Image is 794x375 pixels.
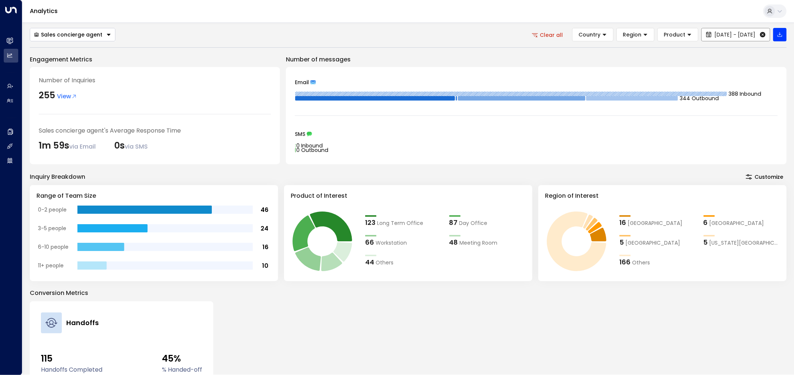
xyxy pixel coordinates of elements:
[710,219,764,227] span: Los Angeles
[625,239,680,247] span: São Paulo
[616,28,654,41] button: Region
[710,239,780,247] span: New York City
[365,238,374,247] font: 66
[38,206,67,213] tspan: 0-2 people
[57,92,71,101] font: View
[39,76,95,85] font: Number of Inquiries
[704,218,708,227] font: 6
[710,219,764,227] font: [GEOGRAPHIC_DATA]
[628,219,682,227] font: [GEOGRAPHIC_DATA]
[545,191,599,200] font: Region of Interest
[365,257,442,267] div: 44Others
[680,95,719,102] tspan: 344 Outbound
[30,28,115,41] button: Sales concierge agent
[295,79,309,86] font: Email
[365,217,442,228] div: 123Long Term Office
[286,55,351,64] font: Number of messages
[262,261,268,270] tspan: 10
[449,217,526,228] div: 87Day Office
[578,31,600,38] font: Country
[628,219,682,227] span: London
[619,237,696,247] div: 5São Paulo
[619,257,631,267] div: 166
[41,352,52,365] font: 115
[376,259,393,267] span: Others
[57,92,77,101] span: View
[114,139,125,152] font: 0s
[704,217,780,228] div: 6Los Angeles
[657,28,698,41] button: Product
[460,239,498,247] span: Meeting Room
[262,243,268,251] tspan: 16
[377,219,423,227] font: Long Term Office
[729,90,762,98] tspan: 388 Inbound
[376,239,407,247] font: Workstation
[714,31,755,38] font: [DATE] - [DATE]
[365,218,376,227] font: 123
[39,89,55,102] div: 255
[572,28,613,41] button: Country
[619,218,626,227] font: 16
[296,142,323,149] tspan: 0 Inbound
[632,259,650,266] font: Others
[625,239,680,247] font: [GEOGRAPHIC_DATA]
[664,31,685,38] font: Product
[66,318,99,327] font: Handoffs
[261,224,268,233] tspan: 24
[704,238,708,247] font: 5
[376,259,393,266] font: Others
[39,139,69,152] font: 1m 59s
[619,238,624,247] font: 5
[540,31,563,39] font: Clear all
[755,173,783,181] font: Customize
[459,219,488,227] font: Day Office
[125,142,148,151] font: via SMS
[41,31,102,38] font: Sales concierge agent
[30,28,115,41] div: Button group with a nested menu
[36,191,96,200] font: Range of Team Size
[701,28,770,41] button: [DATE] - [DATE]
[710,239,794,247] font: [US_STATE][GEOGRAPHIC_DATA]
[69,142,96,151] font: via Email
[619,257,696,267] div: 166Others
[623,31,641,38] font: Region
[30,55,92,64] font: Engagement Metrics
[460,239,498,247] font: Meeting Room
[162,352,181,365] font: 45%
[619,217,696,228] div: 16London
[365,237,442,247] div: 66Workstation
[632,259,650,267] span: Others
[162,365,202,374] font: % Handed-off
[39,126,181,135] font: Sales concierge agent's Average Response Time
[704,237,780,247] div: 5New York City
[449,238,458,247] font: 48
[38,243,68,251] tspan: 6-10 people
[449,218,458,227] font: 87
[449,237,526,247] div: 48Meeting Room
[365,257,374,267] font: 44
[527,28,569,42] button: Clear all
[41,365,102,374] font: Handoffs Completed
[30,289,88,297] font: Conversion Metrics
[296,146,328,154] tspan: 0 Outbound
[291,191,347,200] font: Product of Interest
[38,262,64,269] tspan: 11+ people
[376,239,407,247] span: Workstation
[38,225,66,232] tspan: 3-5 people
[261,206,268,214] tspan: 46
[295,130,305,138] font: SMS
[742,172,787,182] button: Customize
[30,172,85,181] font: Inquiry Breakdown
[30,7,58,15] a: Analytics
